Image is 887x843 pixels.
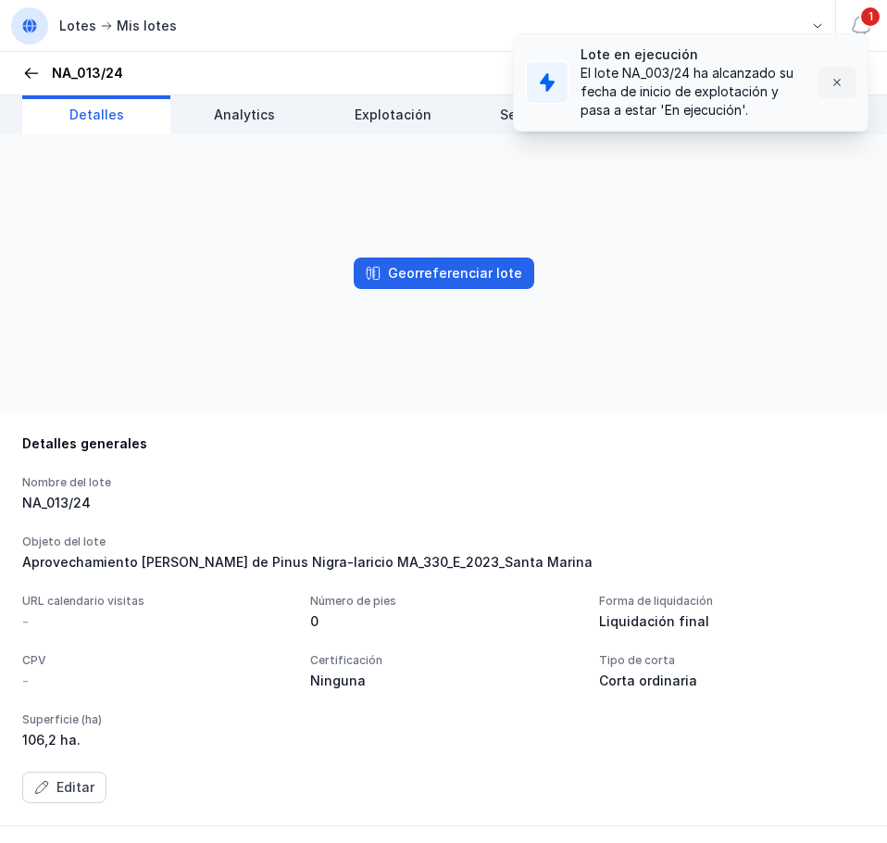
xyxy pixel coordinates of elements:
a: Seguimiento [467,95,615,134]
a: Lote en ejecuciónEl lote NA_003/24 ha alcanzado su fecha de inicio de explotación y pasa a estar ... [514,34,806,131]
a: Explotación [319,95,467,134]
div: 106,2 ha. [22,731,288,749]
div: Georreferenciar lote [388,264,522,283]
span: Seguimiento [500,106,582,124]
div: Lote en ejecución [581,45,806,64]
div: Aprovechamiento [PERSON_NAME] de Pinus Nigra-laricio MA_330_E_2023_Santa Marina [22,553,865,572]
span: Analytics [214,106,275,124]
div: 0 [310,612,576,631]
div: CPV [22,653,288,668]
div: Tipo de corta [599,653,865,668]
div: NA_013/24 [52,64,123,82]
div: Objeto del lote [22,535,865,549]
img: ray-blue.png [525,60,569,105]
span: 1 [859,6,881,28]
div: El lote NA_003/24 ha alcanzado su fecha de inicio de explotación y pasa a estar 'En ejecución'. [581,64,806,120]
div: Lotes [59,17,96,35]
div: Número de pies [310,594,576,609]
a: Analytics [170,95,319,134]
span: Explotación [355,106,431,124]
div: Certificación [310,653,576,668]
button: Editar [22,772,106,803]
button: Georreferenciar lote [354,258,534,289]
div: Forma de liquidación [599,594,865,609]
div: Superficie (ha) [22,712,288,727]
div: Liquidación final [599,612,865,631]
div: Editar [56,778,94,797]
div: - [22,612,29,631]
div: - [22,672,29,690]
div: URL calendario visitas [22,594,288,609]
div: Nombre del lote [22,475,288,490]
div: NA_013/24 [22,494,288,512]
a: Detalles [22,95,170,134]
div: Mis lotes [117,17,177,35]
div: Ninguna [310,672,576,690]
div: Detalles generales [22,434,865,453]
span: Detalles [69,106,124,124]
div: Corta ordinaria [599,672,865,690]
